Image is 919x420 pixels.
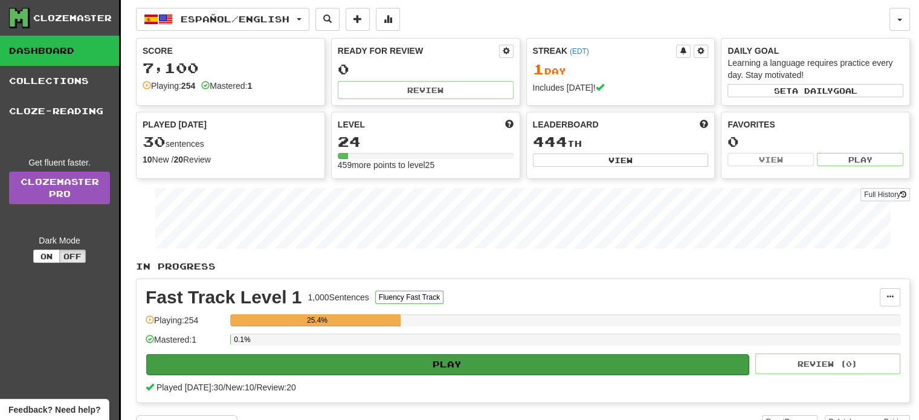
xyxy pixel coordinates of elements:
span: Español / English [181,14,289,24]
button: Play [817,153,903,166]
button: Play [146,354,749,375]
button: View [533,153,709,167]
div: sentences [143,134,318,150]
div: New / Review [143,153,318,166]
button: Search sentences [315,8,340,31]
span: / [254,383,257,392]
div: Day [533,62,709,77]
span: Leaderboard [533,118,599,131]
strong: 254 [181,81,195,91]
button: Add sentence to collection [346,8,370,31]
button: Seta dailygoal [727,84,903,97]
span: 30 [143,133,166,150]
button: Full History [860,188,910,201]
div: Clozemaster [33,12,112,24]
strong: 10 [143,155,152,164]
div: Get fluent faster. [9,157,110,169]
strong: 1 [247,81,252,91]
span: Level [338,118,365,131]
div: 0 [338,62,514,77]
a: ClozemasterPro [9,172,110,204]
span: 444 [533,133,567,150]
button: Review (0) [755,354,900,374]
div: 25.4% [234,314,400,326]
div: Playing: [143,80,195,92]
div: Fast Track Level 1 [146,288,302,306]
button: More stats [376,8,400,31]
div: Playing: 254 [146,314,224,334]
button: On [33,250,60,263]
div: 0 [727,134,903,149]
div: 24 [338,134,514,149]
div: Mastered: [201,80,252,92]
div: Favorites [727,118,903,131]
a: (EDT) [570,47,589,56]
button: Off [59,250,86,263]
span: a daily [792,86,833,95]
div: Score [143,45,318,57]
span: Score more points to level up [505,118,514,131]
div: Learning a language requires practice every day. Stay motivated! [727,57,903,81]
div: Mastered: 1 [146,334,224,354]
div: Ready for Review [338,45,499,57]
div: Streak [533,45,677,57]
span: / [223,383,225,392]
span: This week in points, UTC [700,118,708,131]
div: 7,100 [143,60,318,76]
span: Open feedback widget [8,404,100,416]
button: Español/English [136,8,309,31]
button: Review [338,81,514,99]
span: New: 10 [225,383,254,392]
div: th [533,134,709,150]
span: Played [DATE]: 30 [156,383,223,392]
div: 1,000 Sentences [308,291,369,303]
strong: 20 [173,155,183,164]
div: Dark Mode [9,234,110,247]
div: Daily Goal [727,45,903,57]
span: Review: 20 [256,383,295,392]
span: Played [DATE] [143,118,207,131]
div: 459 more points to level 25 [338,159,514,171]
p: In Progress [136,260,910,273]
div: Includes [DATE]! [533,82,709,94]
button: Fluency Fast Track [375,291,443,304]
button: View [727,153,814,166]
span: 1 [533,60,544,77]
